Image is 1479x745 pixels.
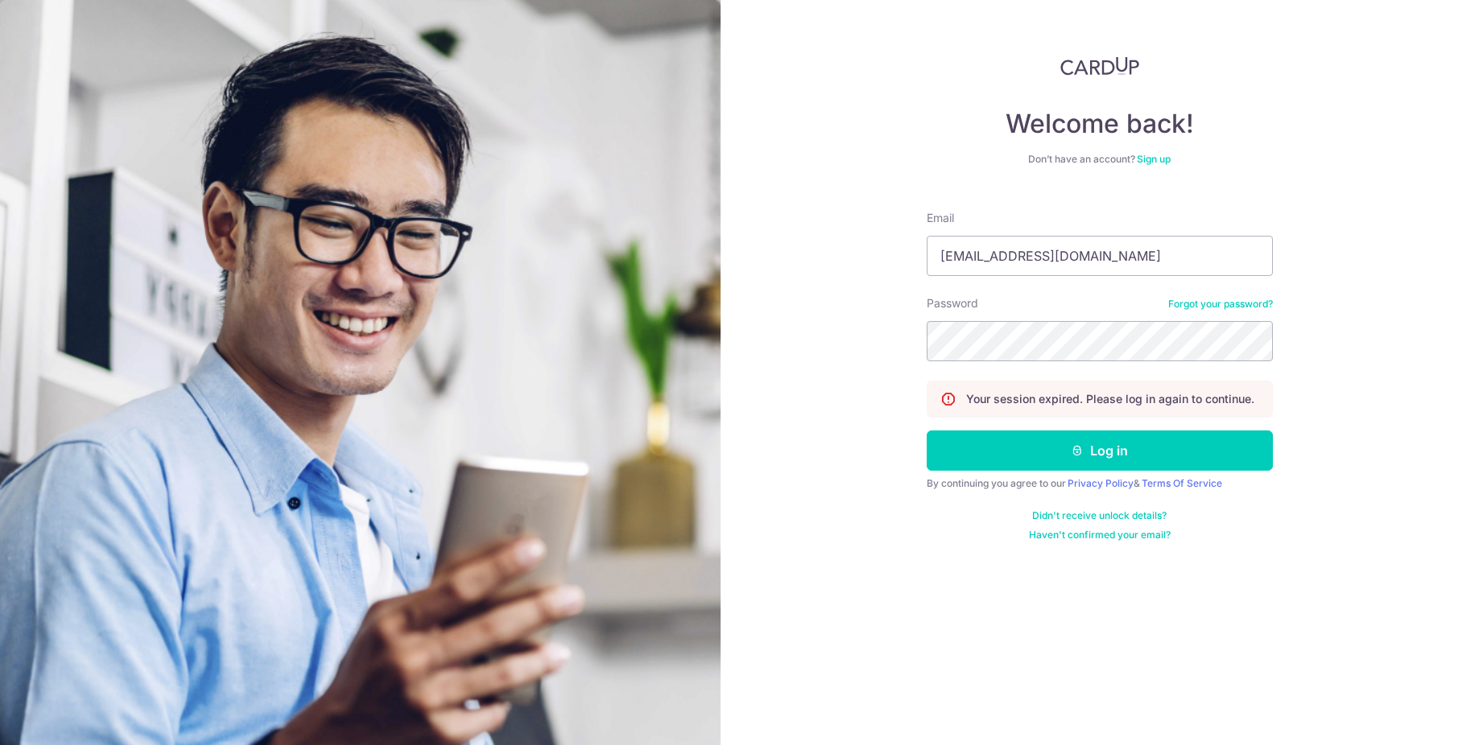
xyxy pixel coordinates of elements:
[927,108,1273,140] h4: Welcome back!
[1060,56,1139,76] img: CardUp Logo
[966,391,1254,407] p: Your session expired. Please log in again to continue.
[927,236,1273,276] input: Enter your Email
[927,477,1273,490] div: By continuing you agree to our &
[927,210,954,226] label: Email
[927,153,1273,166] div: Don’t have an account?
[1142,477,1222,489] a: Terms Of Service
[927,295,978,311] label: Password
[1029,529,1171,541] a: Haven't confirmed your email?
[1137,153,1171,165] a: Sign up
[1068,477,1134,489] a: Privacy Policy
[1032,509,1167,522] a: Didn't receive unlock details?
[927,430,1273,471] button: Log in
[1168,298,1273,311] a: Forgot your password?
